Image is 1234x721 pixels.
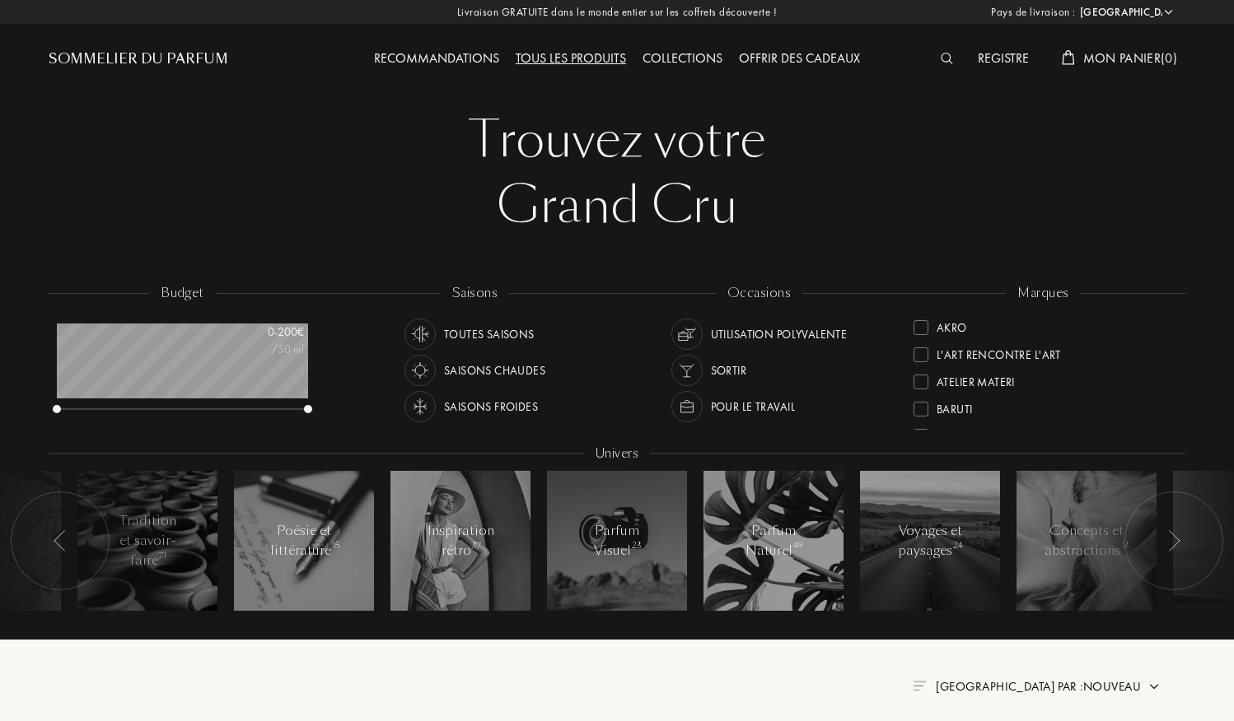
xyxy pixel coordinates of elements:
font: Poésie et littérature [270,521,332,560]
font: Saisons froides [444,399,538,414]
font: 23 [632,540,642,551]
font: Saisons chaudes [444,363,545,378]
img: search_icn_white.svg [941,53,953,64]
font: saisons [452,284,498,301]
img: arr_left.svg [54,530,67,551]
font: - [274,324,278,339]
font: 15 [332,540,339,551]
font: Parfum Visuel [594,521,640,560]
img: usage_season_cold_white.svg [409,395,432,418]
img: arrow.png [1148,680,1161,693]
a: Recommandations [366,49,507,67]
font: 200 [278,324,297,339]
img: arr_left.svg [1167,530,1180,551]
font: 49 [793,540,802,551]
font: Tous les produits [516,49,626,67]
font: Inspiration rétro [428,521,494,560]
font: Univers [596,444,638,462]
font: Voyages et paysages [898,521,962,560]
font: Binet-Papillon [937,429,1018,444]
font: € [297,324,304,339]
font: Utilisation polyvalente [711,327,848,342]
font: Sommelier du Parfum [49,49,228,68]
a: Registre [970,49,1037,67]
img: usage_season_hot_white.svg [409,359,432,382]
font: Akro [937,320,967,335]
font: occasions [727,284,791,301]
img: usage_occasion_work_white.svg [675,395,699,418]
font: Baruti [937,402,973,416]
font: Trouvez votre [470,105,765,174]
font: Pays de livraison : [991,5,1076,19]
font: 0 [1165,49,1172,67]
font: ( [1161,49,1165,67]
a: Collections [634,49,731,67]
font: Grand Cru [497,171,738,240]
font: Nouveau [1083,678,1141,695]
font: 24 [953,540,963,551]
font: budget [161,284,204,301]
font: Mon panier [1083,49,1161,67]
font: /50 ml [271,342,304,356]
font: L'art rencontre l'art [937,347,1061,362]
font: Offrir des cadeaux [739,49,860,67]
font: Atelier Materi [937,374,1015,389]
font: Parfum Naturel [746,521,796,560]
font: [GEOGRAPHIC_DATA] par : [936,678,1082,695]
img: cart_white.svg [1062,50,1075,65]
a: Tous les produits [507,49,634,67]
font: 0 [268,324,274,339]
font: Collections [643,49,722,67]
font: marques [1017,284,1068,301]
img: filter_by.png [913,681,926,691]
img: usage_occasion_party_white.svg [675,359,699,382]
img: usage_season_average_white.svg [409,323,432,346]
font: Pour le travail [711,399,795,414]
font: Recommandations [374,49,499,67]
font: Toutes saisons [444,327,535,342]
font: Sortir [711,363,747,378]
font: Registre [978,49,1029,67]
a: Offrir des cadeaux [731,49,868,67]
img: usage_occasion_all_white.svg [675,323,699,346]
font: 37 [472,540,481,551]
font: ) [1173,49,1177,67]
a: Sommelier du Parfum [49,49,228,69]
font: Livraison GRATUITE dans le monde entier sur les coffrets découverte ! [457,5,778,19]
